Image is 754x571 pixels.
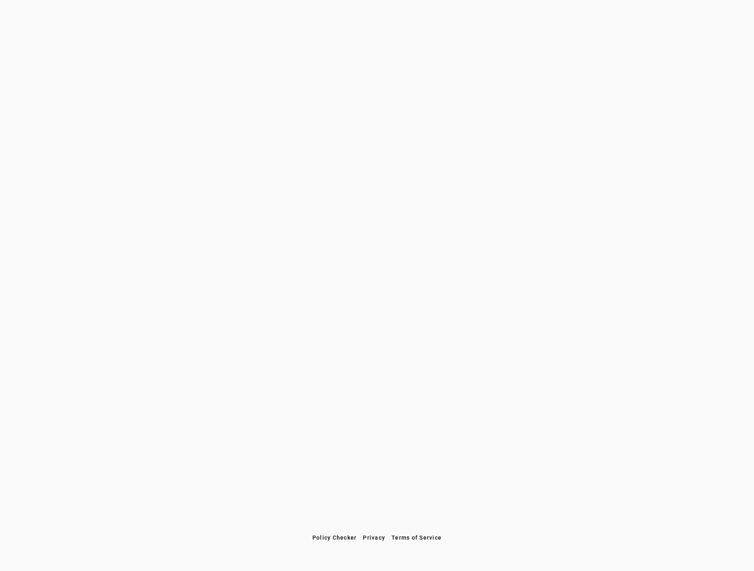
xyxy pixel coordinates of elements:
span: Policy Checker [312,534,357,541]
span: Terms of Service [392,534,442,541]
span: Privacy [363,534,385,541]
button: Terms of Service [388,530,445,545]
button: Privacy [360,530,388,545]
button: Policy Checker [309,530,360,545]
